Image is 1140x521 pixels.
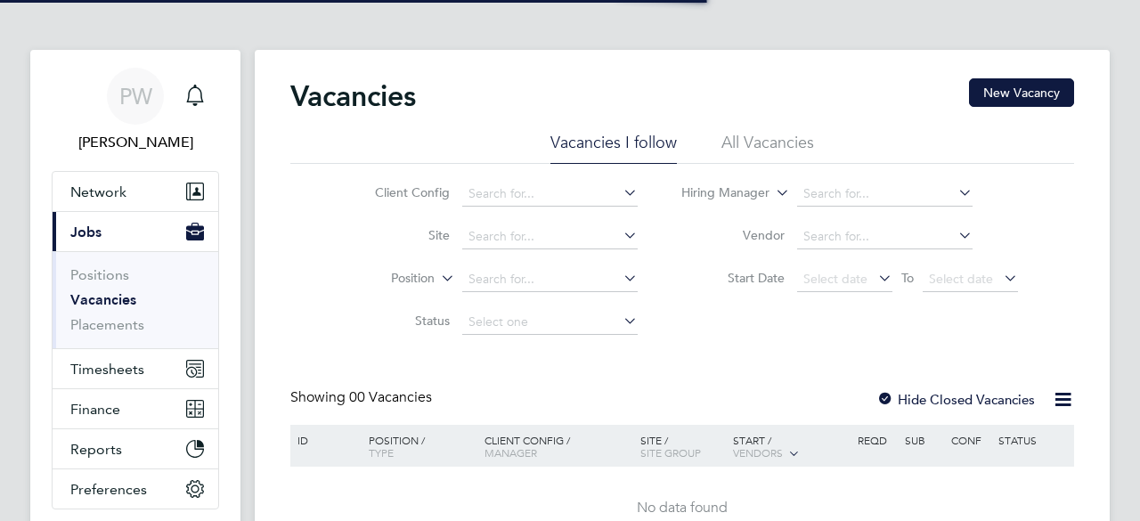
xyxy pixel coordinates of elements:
[682,227,785,243] label: Vendor
[70,316,144,333] a: Placements
[797,224,973,249] input: Search for...
[290,388,436,407] div: Showing
[53,251,218,348] div: Jobs
[682,270,785,286] label: Start Date
[640,445,701,460] span: Site Group
[347,184,450,200] label: Client Config
[349,388,432,406] span: 00 Vacancies
[70,401,120,418] span: Finance
[969,78,1074,107] button: New Vacancy
[797,182,973,207] input: Search for...
[293,499,1071,517] div: No data found
[70,481,147,498] span: Preferences
[733,445,783,460] span: Vendors
[70,291,136,308] a: Vacancies
[462,310,638,335] input: Select one
[896,266,919,289] span: To
[462,267,638,292] input: Search for...
[462,224,638,249] input: Search for...
[355,425,480,468] div: Position /
[636,425,729,468] div: Site /
[721,132,814,164] li: All Vacancies
[70,224,102,240] span: Jobs
[290,78,416,114] h2: Vacancies
[70,361,144,378] span: Timesheets
[369,445,394,460] span: Type
[119,85,152,108] span: PW
[53,172,218,211] button: Network
[293,425,355,455] div: ID
[853,425,900,455] div: Reqd
[480,425,636,468] div: Client Config /
[947,425,993,455] div: Conf
[70,183,126,200] span: Network
[53,349,218,388] button: Timesheets
[803,271,867,287] span: Select date
[52,132,219,153] span: Peter Whilte
[53,469,218,509] button: Preferences
[52,68,219,153] a: PW[PERSON_NAME]
[484,445,537,460] span: Manager
[53,389,218,428] button: Finance
[900,425,947,455] div: Sub
[667,184,769,202] label: Hiring Manager
[332,270,435,288] label: Position
[729,425,853,469] div: Start /
[550,132,677,164] li: Vacancies I follow
[929,271,993,287] span: Select date
[347,227,450,243] label: Site
[994,425,1071,455] div: Status
[53,429,218,468] button: Reports
[347,313,450,329] label: Status
[53,212,218,251] button: Jobs
[462,182,638,207] input: Search for...
[70,266,129,283] a: Positions
[876,391,1035,408] label: Hide Closed Vacancies
[70,441,122,458] span: Reports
